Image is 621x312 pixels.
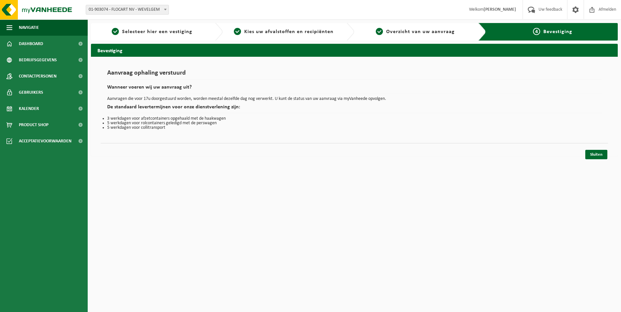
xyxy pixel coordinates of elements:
[122,29,192,34] span: Selecteer hier een vestiging
[107,97,602,101] p: Aanvragen die voor 17u doorgestuurd worden, worden meestal dezelfde dag nog verwerkt. U kunt de s...
[19,52,57,68] span: Bedrijfsgegevens
[107,116,602,121] li: 3 werkdagen voor afzetcontainers opgehaald met de haakwagen
[86,5,169,14] span: 01-903074 - FLOCART NV - WEVELGEM
[533,28,540,35] span: 4
[112,28,119,35] span: 1
[234,28,241,35] span: 2
[94,28,210,36] a: 1Selecteer hier een vestiging
[19,68,57,84] span: Contactpersonen
[19,133,71,149] span: Acceptatievoorwaarden
[585,150,607,159] a: Sluiten
[107,121,602,126] li: 5 werkdagen voor rolcontainers geledigd met de perswagen
[226,28,342,36] a: 2Kies uw afvalstoffen en recipiënten
[376,28,383,35] span: 3
[91,44,618,56] h2: Bevestiging
[19,36,43,52] span: Dashboard
[19,84,43,101] span: Gebruikers
[86,5,169,15] span: 01-903074 - FLOCART NV - WEVELGEM
[244,29,334,34] span: Kies uw afvalstoffen en recipiënten
[107,70,602,80] h1: Aanvraag ophaling verstuurd
[19,117,48,133] span: Product Shop
[543,29,572,34] span: Bevestiging
[107,104,602,113] h2: De standaard levertermijnen voor onze dienstverlening zijn:
[358,28,473,36] a: 3Overzicht van uw aanvraag
[484,7,516,12] strong: [PERSON_NAME]
[107,85,602,93] h2: Wanneer voeren wij uw aanvraag uit?
[386,29,455,34] span: Overzicht van uw aanvraag
[19,19,39,36] span: Navigatie
[107,126,602,130] li: 5 werkdagen voor collitransport
[19,101,39,117] span: Kalender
